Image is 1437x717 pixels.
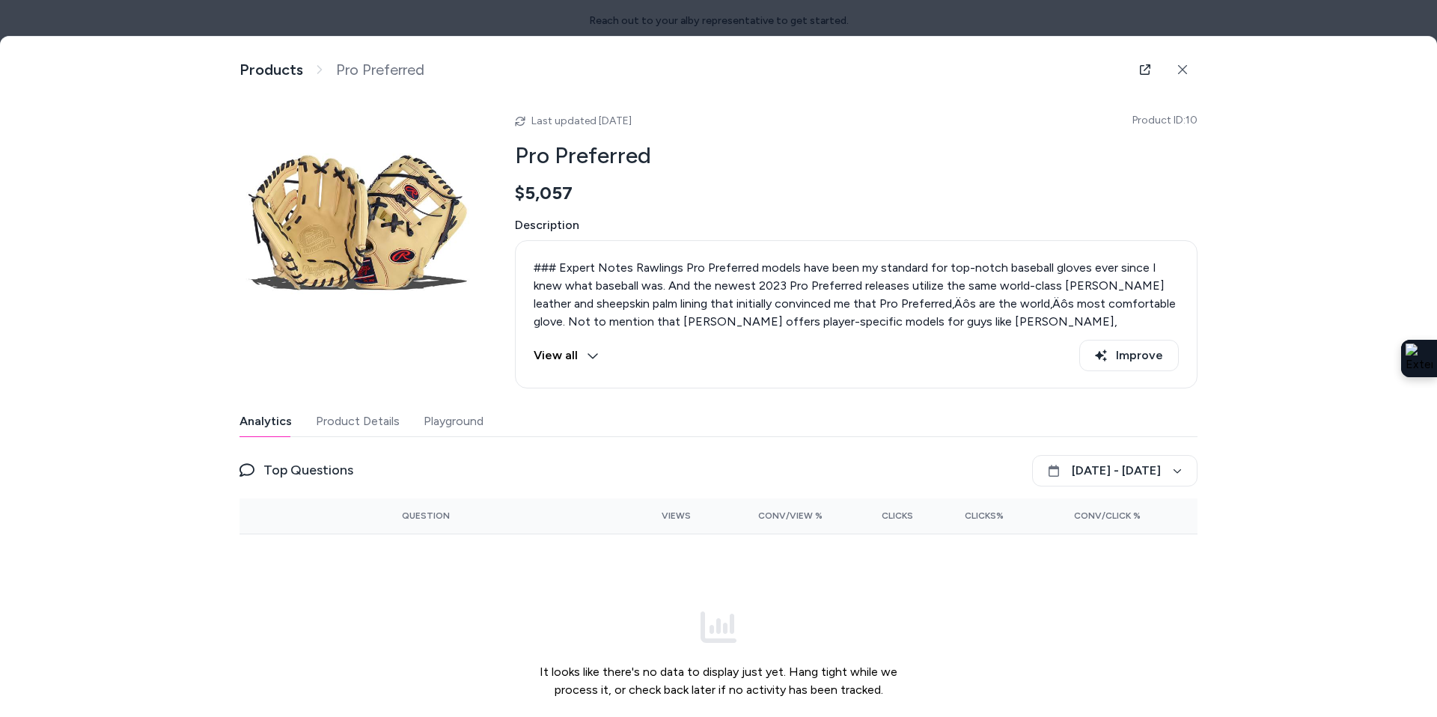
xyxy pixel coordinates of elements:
[882,510,913,522] span: Clicks
[1074,510,1141,522] span: Conv/Click %
[239,406,292,436] button: Analytics
[1132,113,1197,128] span: Product ID: 10
[531,115,632,127] span: Last updated [DATE]
[316,406,400,436] button: Product Details
[846,504,913,528] button: Clicks
[534,340,599,371] button: View all
[239,61,303,79] a: Products
[515,216,1197,234] span: Description
[715,504,823,528] button: Conv/View %
[424,406,483,436] button: Playground
[515,182,573,204] span: $5,057
[662,510,691,522] span: Views
[1032,455,1197,486] button: [DATE] - [DATE]
[965,510,1004,522] span: Clicks%
[1079,340,1179,371] button: Improve
[402,504,450,528] button: Question
[239,61,424,79] nav: breadcrumb
[263,460,353,480] span: Top Questions
[515,141,1197,170] h2: Pro Preferred
[239,103,479,342] img: 10b6101f6e09708d_original.jpeg
[534,259,1179,385] p: ### Expert Notes Rawlings Pro Preferred models have been my standard for top-notch baseball glove...
[402,510,450,522] span: Question
[937,504,1004,528] button: Clicks%
[336,61,424,79] span: Pro Preferred
[1028,504,1141,528] button: Conv/Click %
[624,504,691,528] button: Views
[758,510,823,522] span: Conv/View %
